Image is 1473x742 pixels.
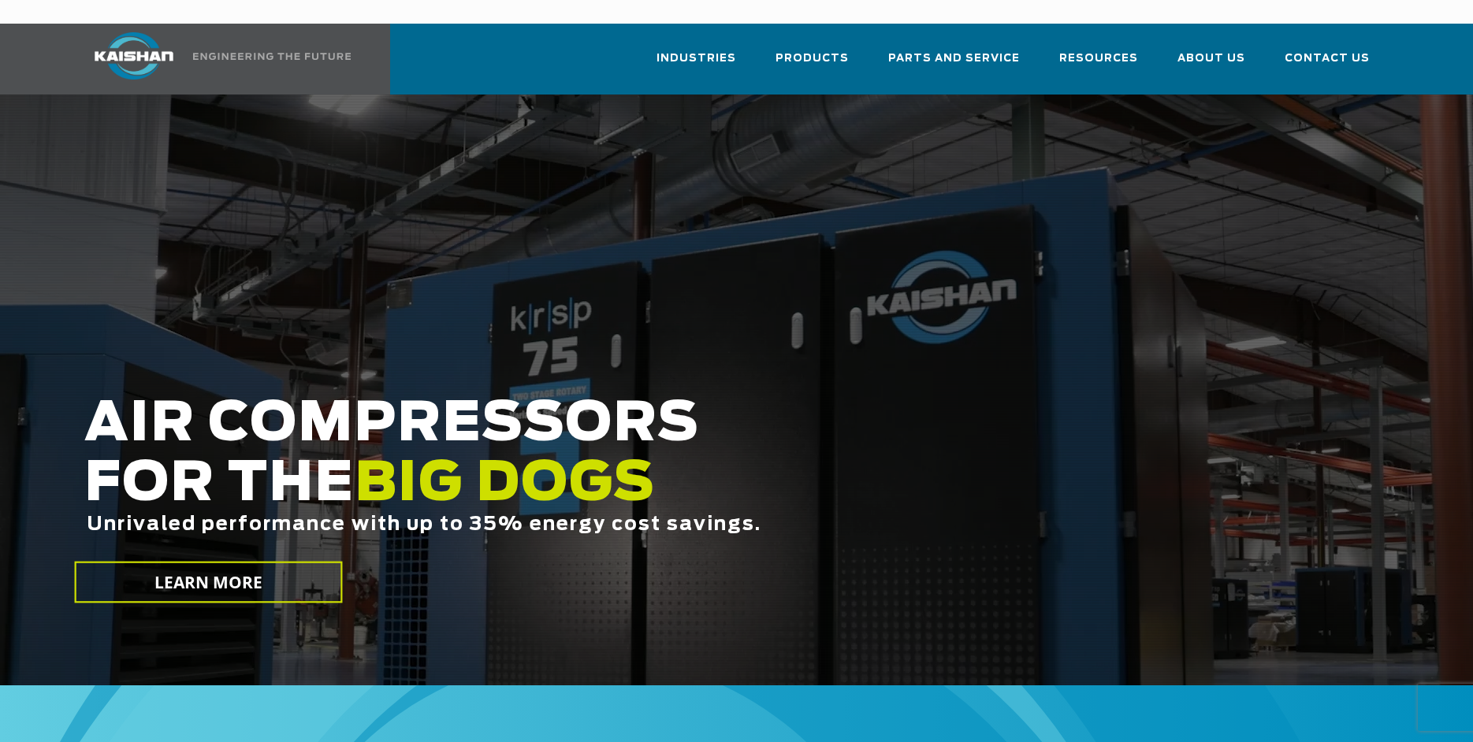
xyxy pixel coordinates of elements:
[657,50,736,68] span: Industries
[154,571,262,594] span: LEARN MORE
[193,53,351,60] img: Engineering the future
[1059,38,1138,91] a: Resources
[87,515,761,534] span: Unrivaled performance with up to 35% energy cost savings.
[1177,50,1245,68] span: About Us
[74,562,342,603] a: LEARN MORE
[776,38,849,91] a: Products
[888,50,1020,68] span: Parts and Service
[75,32,193,80] img: kaishan logo
[355,458,656,511] span: BIG DOGS
[75,24,354,95] a: Kaishan USA
[1285,50,1370,68] span: Contact Us
[776,50,849,68] span: Products
[84,395,1169,584] h2: AIR COMPRESSORS FOR THE
[1177,38,1245,91] a: About Us
[888,38,1020,91] a: Parts and Service
[1059,50,1138,68] span: Resources
[657,38,736,91] a: Industries
[1285,38,1370,91] a: Contact Us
